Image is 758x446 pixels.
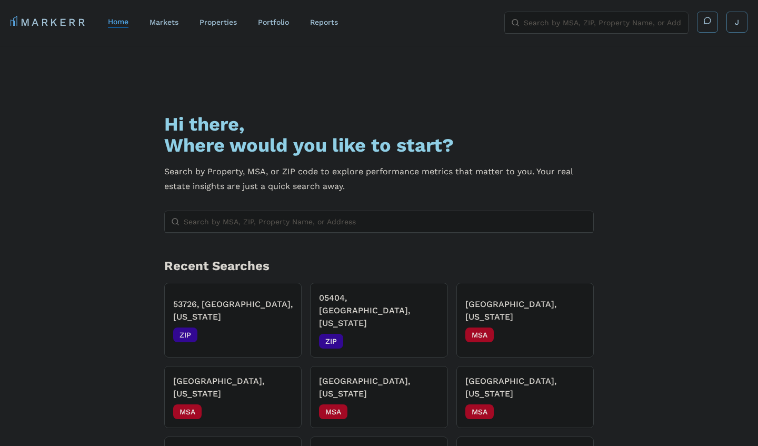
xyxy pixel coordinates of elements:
a: reports [310,18,338,26]
h3: 05404, [GEOGRAPHIC_DATA], [US_STATE] [319,292,438,330]
span: J [735,17,739,27]
a: MARKERR [11,15,87,29]
button: 05404, [GEOGRAPHIC_DATA], [US_STATE]ZIP[DATE] [310,283,447,358]
h3: [GEOGRAPHIC_DATA], [US_STATE] [319,375,438,400]
a: properties [200,18,237,26]
h3: [GEOGRAPHIC_DATA], [US_STATE] [465,298,585,323]
h2: Where would you like to start? [164,135,594,156]
span: [DATE] [415,407,439,417]
button: [GEOGRAPHIC_DATA], [US_STATE]MSA[DATE] [164,366,302,428]
button: [GEOGRAPHIC_DATA], [US_STATE]MSA[DATE] [456,283,594,358]
h2: Recent Searches [164,257,594,274]
button: J [726,12,747,33]
span: ZIP [319,334,343,349]
span: ZIP [173,328,197,342]
span: MSA [173,404,202,419]
h3: [GEOGRAPHIC_DATA], [US_STATE] [173,375,293,400]
span: MSA [465,328,494,342]
span: [DATE] [269,407,293,417]
h3: [GEOGRAPHIC_DATA], [US_STATE] [465,375,585,400]
a: home [108,17,128,26]
span: [DATE] [269,330,293,340]
a: markets [149,18,178,26]
span: [DATE] [415,336,439,346]
input: Search by MSA, ZIP, Property Name, or Address [524,12,682,33]
span: [DATE] [561,330,585,340]
button: 53726, [GEOGRAPHIC_DATA], [US_STATE]ZIP[DATE] [164,283,302,358]
input: Search by MSA, ZIP, Property Name, or Address [184,211,587,232]
span: MSA [465,404,494,419]
p: Search by Property, MSA, or ZIP code to explore performance metrics that matter to you. Your real... [164,164,594,194]
span: [DATE] [561,407,585,417]
a: Portfolio [258,18,289,26]
h3: 53726, [GEOGRAPHIC_DATA], [US_STATE] [173,298,293,323]
h1: Hi there, [164,114,594,135]
button: [GEOGRAPHIC_DATA], [US_STATE]MSA[DATE] [456,366,594,428]
button: [GEOGRAPHIC_DATA], [US_STATE]MSA[DATE] [310,366,447,428]
span: MSA [319,404,347,419]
